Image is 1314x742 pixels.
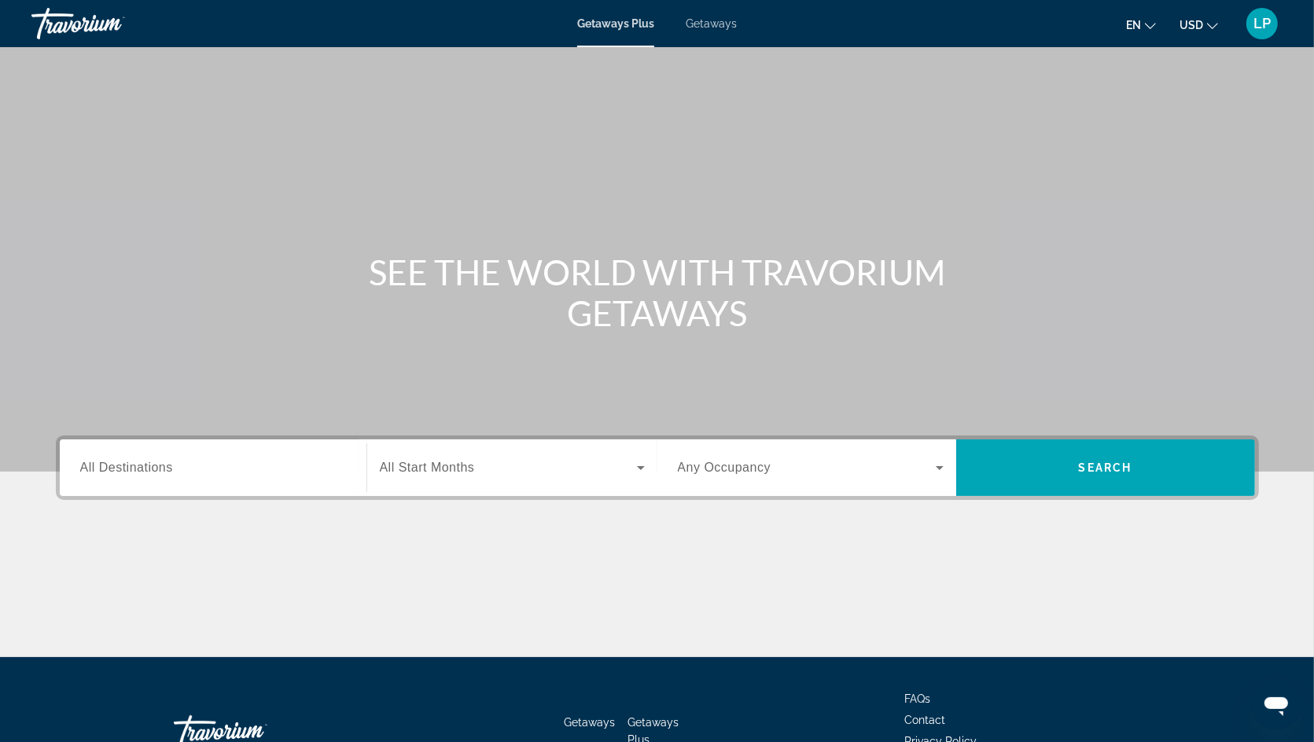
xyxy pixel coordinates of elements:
span: USD [1180,19,1203,31]
a: Getaways [686,17,737,30]
button: User Menu [1242,7,1283,40]
span: Search [1079,461,1132,474]
span: All Destinations [80,461,173,474]
a: Getaways [564,716,615,729]
span: en [1126,19,1141,31]
a: FAQs [905,692,931,705]
a: Getaways Plus [577,17,654,30]
button: Search [956,439,1255,496]
span: Any Occupancy [678,461,771,474]
span: All Start Months [380,461,475,474]
button: Change currency [1180,13,1218,36]
a: Travorium [31,3,189,44]
span: LP [1253,16,1271,31]
a: Contact [905,714,946,726]
button: Change language [1126,13,1156,36]
h1: SEE THE WORLD WITH TRAVORIUM GETAWAYS [363,252,952,333]
iframe: Button to launch messaging window [1251,679,1301,729]
div: Search widget [60,439,1255,496]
